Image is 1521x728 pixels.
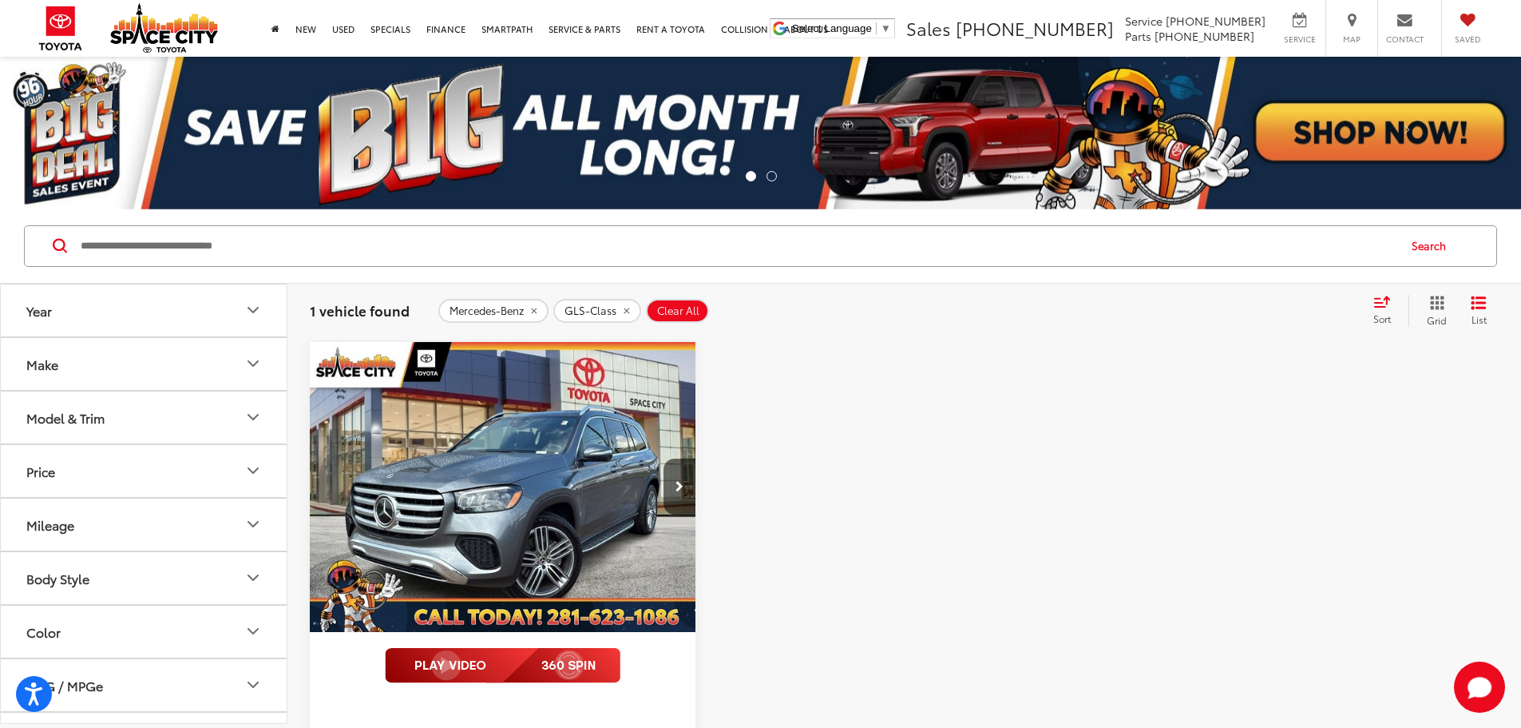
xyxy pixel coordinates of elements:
button: ColorColor [1,606,288,658]
div: Color [244,622,263,641]
div: Price [26,463,55,479]
button: Model & TrimModel & Trim [1,392,288,444]
span: Saved [1450,34,1485,45]
button: YearYear [1,284,288,336]
span: Sales [906,15,951,41]
a: 2025 Mercedes-Benz GLS-Class GLS 450 4MATIC&#174;2025 Mercedes-Benz GLS-Class GLS 450 4MATIC&#174... [309,342,697,632]
span: ​ [876,22,877,34]
span: Parts [1125,28,1151,44]
button: remove GLS-Class [553,299,641,323]
div: MPG / MPGe [26,678,103,693]
div: Mileage [244,515,263,534]
span: Select Language [792,22,872,34]
button: MakeMake [1,338,288,390]
span: Service [1281,34,1317,45]
button: Toggle Chat Window [1454,662,1505,713]
button: Grid View [1408,295,1459,327]
button: PricePrice [1,445,288,497]
svg: Start Chat [1454,662,1505,713]
button: Select sort value [1365,295,1408,327]
div: Price [244,461,263,480]
div: Year [244,300,263,320]
span: Map [1334,34,1369,45]
span: GLS-Class [564,304,616,317]
span: Contact [1386,34,1424,45]
span: [PHONE_NUMBER] [1155,28,1254,44]
div: Model & Trim [244,408,263,427]
img: 2025 Mercedes-Benz GLS-Class GLS 450 4MATIC&#174; [309,342,697,634]
button: Search [1396,226,1469,266]
div: Year [26,303,52,318]
img: full motion video [385,648,620,683]
span: Clear All [657,304,699,317]
div: Make [26,356,58,372]
button: MileageMileage [1,499,288,551]
span: [PHONE_NUMBER] [1166,13,1266,29]
input: Search by Make, Model, or Keyword [79,227,1396,265]
div: Color [26,624,61,639]
button: MPG / MPGeMPG / MPGe [1,659,288,711]
span: Service [1125,13,1163,29]
span: [PHONE_NUMBER] [956,15,1114,41]
span: List [1471,312,1487,326]
a: Select Language​ [792,22,891,34]
span: Grid [1427,313,1447,327]
img: Space City Toyota [110,3,218,53]
div: Model & Trim [26,410,105,425]
button: Next image [663,459,695,515]
span: Mercedes-Benz [450,304,524,317]
div: Body Style [26,571,89,586]
button: Clear All [646,299,709,323]
span: ▼ [881,22,891,34]
button: Body StyleBody Style [1,552,288,604]
div: MPG / MPGe [244,675,263,694]
div: Mileage [26,517,74,532]
button: remove Mercedes-Benz [438,299,549,323]
span: 1 vehicle found [310,300,410,320]
div: Make [244,354,263,373]
div: Body Style [244,568,263,587]
div: 2025 Mercedes-Benz GLS-Class GLS 450 4MATIC® 0 [309,342,697,632]
button: List View [1459,295,1499,327]
span: Sort [1373,312,1391,325]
